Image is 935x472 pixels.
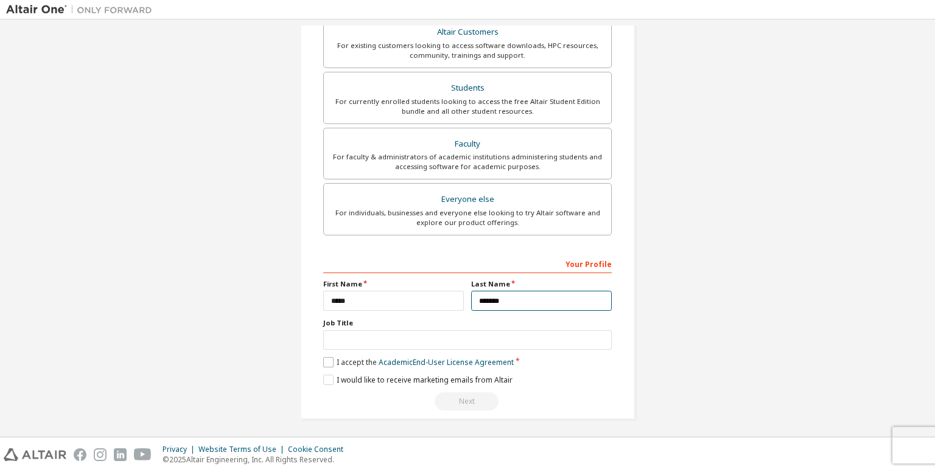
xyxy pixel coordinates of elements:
div: For existing customers looking to access software downloads, HPC resources, community, trainings ... [331,41,604,60]
img: youtube.svg [134,448,152,461]
a: Academic End-User License Agreement [379,357,514,367]
img: altair_logo.svg [4,448,66,461]
img: instagram.svg [94,448,107,461]
div: Your Profile [323,254,612,273]
div: For individuals, businesses and everyone else looking to try Altair software and explore our prod... [331,208,604,227]
label: Job Title [323,318,612,328]
div: Read and acccept EULA to continue [323,392,612,411]
div: For faculty & administrators of academic institutions administering students and accessing softwa... [331,152,604,172]
p: © 2025 Altair Engineering, Inc. All Rights Reserved. [163,454,351,465]
img: linkedin.svg [114,448,127,461]
div: For currently enrolled students looking to access the free Altair Student Edition bundle and all ... [331,97,604,116]
label: First Name [323,279,464,289]
div: Website Terms of Use [198,445,288,454]
label: I accept the [323,357,514,367]
div: Privacy [163,445,198,454]
div: Altair Customers [331,24,604,41]
div: Cookie Consent [288,445,351,454]
label: Last Name [471,279,612,289]
label: I would like to receive marketing emails from Altair [323,375,513,385]
div: Students [331,80,604,97]
div: Faculty [331,136,604,153]
img: Altair One [6,4,158,16]
div: Everyone else [331,191,604,208]
img: facebook.svg [74,448,86,461]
